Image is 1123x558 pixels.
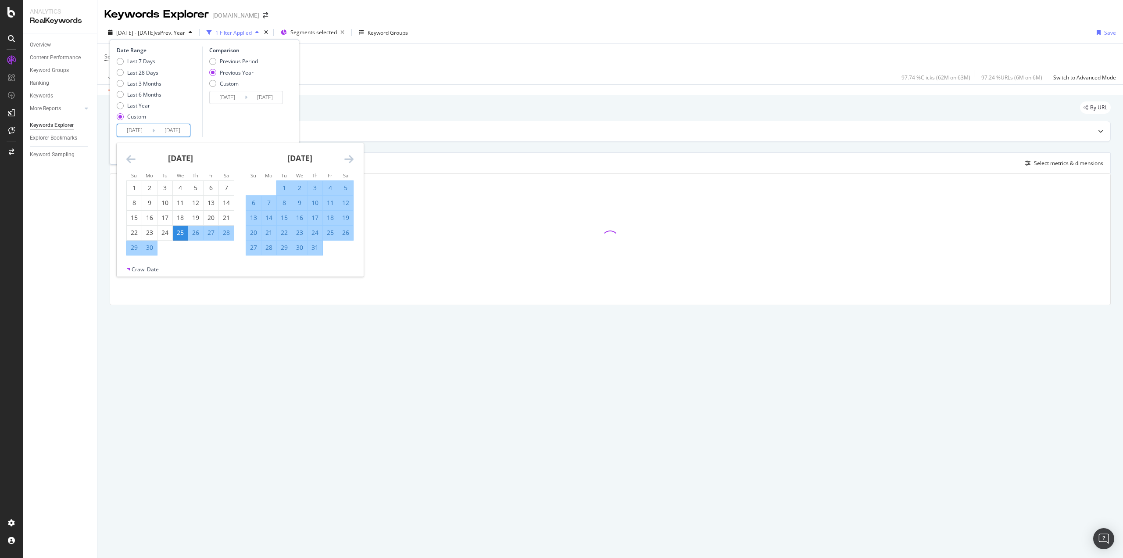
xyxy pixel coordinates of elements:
[261,228,276,237] div: 21
[981,74,1042,81] div: 97.24 % URLs ( 6M on 6M )
[292,180,308,195] td: Selected. Wednesday, July 2, 2025
[219,195,234,210] td: Choose Saturday, June 14, 2025 as your check-in date. It’s available.
[127,58,155,65] div: Last 7 Days
[142,213,157,222] div: 16
[142,184,157,192] div: 2
[277,213,292,222] div: 15
[338,195,354,210] td: Selected. Saturday, July 12, 2025
[1080,101,1111,114] div: legacy label
[261,213,276,222] div: 14
[30,66,91,75] a: Keyword Groups
[308,198,322,207] div: 10
[343,172,348,179] small: Sa
[117,80,161,87] div: Last 3 Months
[261,240,277,255] td: Selected. Monday, July 28, 2025
[292,213,307,222] div: 16
[126,154,136,165] div: Move backward to switch to the previous month.
[30,133,91,143] a: Explorer Bookmarks
[277,198,292,207] div: 8
[162,172,168,179] small: Tu
[209,80,258,87] div: Custom
[204,210,219,225] td: Choose Friday, June 20, 2025 as your check-in date. It’s available.
[142,198,157,207] div: 9
[292,243,307,252] div: 30
[292,228,307,237] div: 23
[220,80,239,87] div: Custom
[127,69,158,76] div: Last 28 Days
[30,7,90,16] div: Analytics
[188,180,204,195] td: Choose Thursday, June 5, 2025 as your check-in date. It’s available.
[30,150,75,159] div: Keyword Sampling
[142,240,157,255] td: Selected. Monday, June 30, 2025
[116,29,155,36] span: [DATE] - [DATE]
[188,195,204,210] td: Choose Thursday, June 12, 2025 as your check-in date. It’s available.
[30,79,91,88] a: Ranking
[219,213,234,222] div: 21
[246,228,261,237] div: 20
[355,25,411,40] button: Keyword Groups
[30,40,91,50] a: Overview
[261,198,276,207] div: 7
[30,121,91,130] a: Keywords Explorer
[204,213,218,222] div: 20
[262,28,270,37] div: times
[127,102,150,109] div: Last Year
[173,180,188,195] td: Choose Wednesday, June 4, 2025 as your check-in date. It’s available.
[155,124,190,137] input: End Date
[204,184,218,192] div: 6
[204,195,219,210] td: Choose Friday, June 13, 2025 as your check-in date. It’s available.
[277,225,292,240] td: Selected. Tuesday, July 22, 2025
[208,172,213,179] small: Fr
[104,25,196,40] button: [DATE] - [DATE]vsPrev. Year
[131,172,137,179] small: Su
[219,180,234,195] td: Choose Saturday, June 7, 2025 as your check-in date. It’s available.
[312,172,318,179] small: Th
[127,210,142,225] td: Choose Sunday, June 15, 2025 as your check-in date. It’s available.
[1104,29,1116,36] div: Save
[308,240,323,255] td: Selected. Thursday, July 31, 2025
[292,240,308,255] td: Selected. Wednesday, July 30, 2025
[177,172,184,179] small: We
[344,154,354,165] div: Move forward to switch to the next month.
[155,29,185,36] span: vs Prev. Year
[204,228,218,237] div: 27
[338,198,353,207] div: 12
[157,184,172,192] div: 3
[104,53,135,60] span: Search Type
[30,79,49,88] div: Ranking
[1053,74,1116,81] div: Switch to Advanced Mode
[204,180,219,195] td: Choose Friday, June 6, 2025 as your check-in date. It’s available.
[219,184,234,192] div: 7
[277,184,292,192] div: 1
[188,228,203,237] div: 26
[1093,528,1114,549] div: Open Intercom Messenger
[219,225,234,240] td: Selected. Saturday, June 28, 2025
[368,29,408,36] div: Keyword Groups
[338,184,353,192] div: 5
[104,70,130,84] button: Apply
[193,172,198,179] small: Th
[323,198,338,207] div: 11
[290,29,337,36] span: Segments selected
[246,225,261,240] td: Selected. Sunday, July 20, 2025
[246,243,261,252] div: 27
[127,213,142,222] div: 15
[277,228,292,237] div: 22
[219,198,234,207] div: 14
[30,150,91,159] a: Keyword Sampling
[127,195,142,210] td: Choose Sunday, June 8, 2025 as your check-in date. It’s available.
[30,53,81,62] div: Content Performance
[1034,159,1103,167] div: Select metrics & dimensions
[323,228,338,237] div: 25
[308,225,323,240] td: Selected. Thursday, July 24, 2025
[30,104,82,113] a: More Reports
[287,153,312,163] strong: [DATE]
[261,210,277,225] td: Selected. Monday, July 14, 2025
[250,172,256,179] small: Su
[210,91,245,104] input: Start Date
[292,195,308,210] td: Selected. Wednesday, July 9, 2025
[188,184,203,192] div: 5
[117,58,161,65] div: Last 7 Days
[1050,70,1116,84] button: Switch to Advanced Mode
[173,195,188,210] td: Choose Wednesday, June 11, 2025 as your check-in date. It’s available.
